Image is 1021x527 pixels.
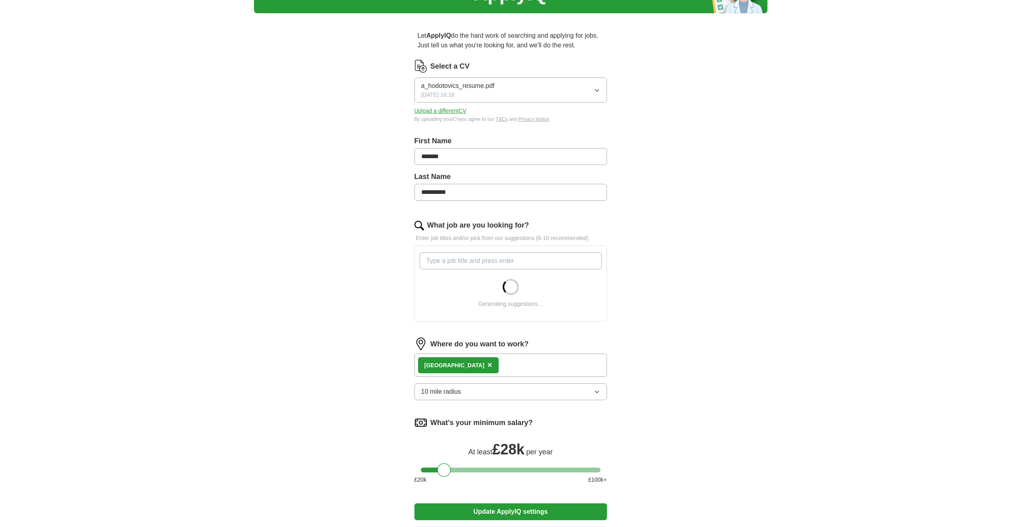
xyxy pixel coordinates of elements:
div: By uploading your CV you agree to our and . [414,116,607,123]
span: £ 20 k [414,476,426,484]
label: First Name [414,136,607,147]
span: £ 28k [492,441,524,458]
input: Type a job title and press enter [420,252,602,269]
div: Generating suggestions... [479,300,543,308]
button: a_hodotovics_resume.pdf[DATE] 16:18 [414,77,607,103]
button: 10 mile radius [414,383,607,400]
img: CV Icon [414,60,427,73]
span: [DATE] 16:18 [421,91,455,99]
img: search.png [414,221,424,230]
span: a_hodotovics_resume.pdf [421,81,495,91]
a: Privacy Notice [518,116,549,122]
button: × [487,359,492,371]
label: Select a CV [430,61,470,72]
img: location.png [414,338,427,350]
img: salary.png [414,416,427,429]
label: Last Name [414,171,607,182]
label: Where do you want to work? [430,339,529,350]
span: £ 100 k+ [588,476,607,484]
p: Enter job titles and/or pick from our suggestions (6-10 recommended) [414,234,607,242]
div: [GEOGRAPHIC_DATA] [424,361,485,370]
span: per year [526,448,553,456]
span: At least [468,448,492,456]
span: × [487,360,492,369]
button: Update ApplyIQ settings [414,503,607,520]
button: Upload a differentCV [414,107,467,115]
label: What job are you looking for? [427,220,529,231]
span: 10 mile radius [421,387,461,397]
strong: ApplyIQ [426,32,451,39]
p: Let do the hard work of searching and applying for jobs. Just tell us what you're looking for, an... [414,28,607,53]
label: What's your minimum salary? [430,417,533,428]
a: T&Cs [495,116,507,122]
